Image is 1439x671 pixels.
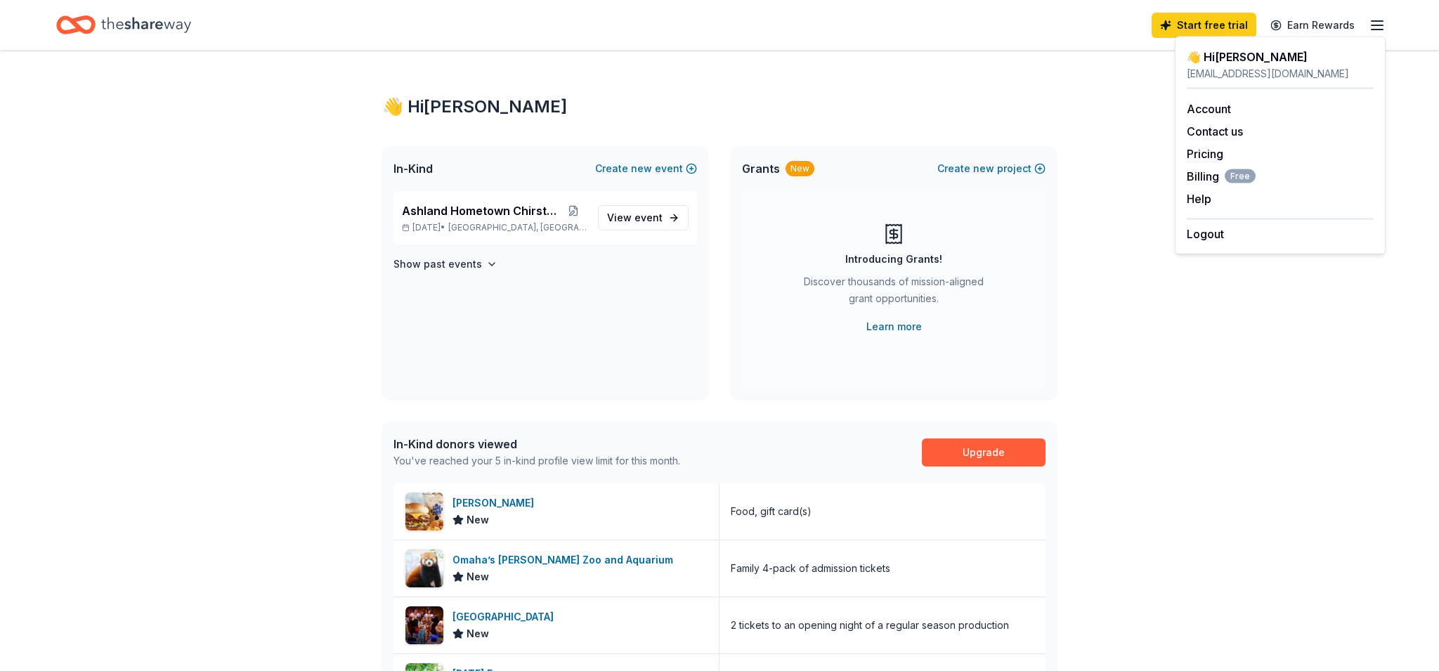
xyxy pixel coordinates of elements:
a: View event [598,205,689,230]
button: Createnewevent [595,160,697,177]
button: Logout [1187,226,1224,242]
a: Home [56,8,191,41]
span: event [634,211,663,223]
span: Grants [742,160,780,177]
span: [GEOGRAPHIC_DATA], [GEOGRAPHIC_DATA] [448,222,587,233]
div: Family 4-pack of admission tickets [731,560,890,577]
button: Contact us [1187,123,1243,140]
img: Image for Omaha’s Henry Doorly Zoo and Aquarium [405,549,443,587]
h4: Show past events [393,256,482,273]
p: [DATE] • [402,222,587,233]
span: New [467,512,489,528]
div: [GEOGRAPHIC_DATA] [452,608,559,625]
div: Omaha’s [PERSON_NAME] Zoo and Aquarium [452,552,679,568]
div: In-Kind donors viewed [393,436,680,452]
div: 2 tickets to an opening night of a regular season production [731,617,1009,634]
div: Discover thousands of mission-aligned grant opportunities. [798,273,989,313]
div: [PERSON_NAME] [452,495,540,512]
a: Learn more [866,318,922,335]
button: Createnewproject [937,160,1046,177]
img: Image for Omaha Community Playhouse [405,606,443,644]
div: New [786,161,814,176]
button: Help [1187,190,1211,207]
div: [EMAIL_ADDRESS][DOMAIN_NAME] [1187,65,1374,82]
span: Free [1225,169,1256,183]
div: 👋 Hi [PERSON_NAME] [1187,48,1374,65]
span: New [467,568,489,585]
a: Pricing [1187,147,1223,161]
span: View [607,209,663,226]
a: Account [1187,102,1231,116]
span: Ashland Hometown Chirstmas [402,202,560,219]
span: new [631,160,652,177]
a: Upgrade [922,438,1046,467]
span: In-Kind [393,160,433,177]
div: 👋 Hi [PERSON_NAME] [382,96,1057,118]
span: new [973,160,994,177]
div: Introducing Grants! [845,251,942,268]
button: BillingFree [1187,168,1256,185]
div: Food, gift card(s) [731,503,812,520]
button: Show past events [393,256,497,273]
div: You've reached your 5 in-kind profile view limit for this month. [393,452,680,469]
img: Image for Culver's [405,493,443,530]
a: Earn Rewards [1262,13,1363,38]
a: Start free trial [1152,13,1256,38]
span: New [467,625,489,642]
span: Billing [1187,168,1256,185]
